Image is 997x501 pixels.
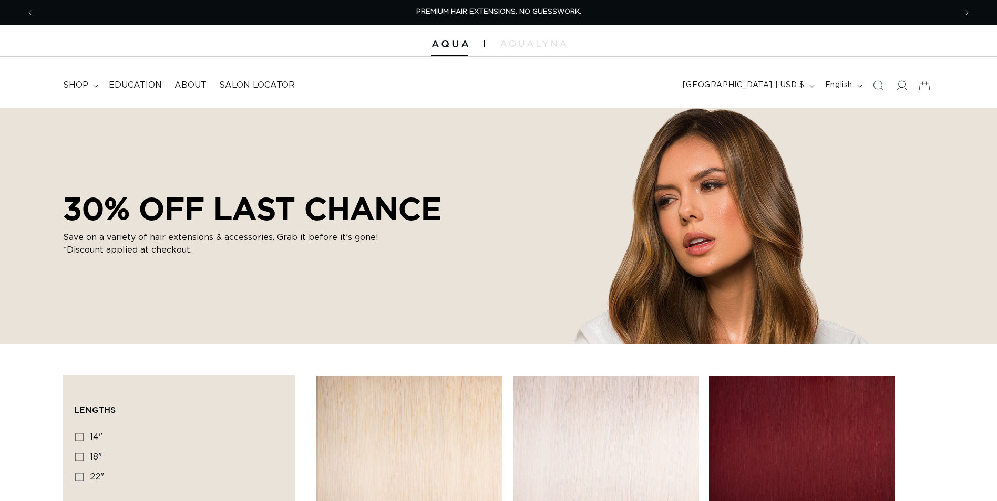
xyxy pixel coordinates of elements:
span: PREMIUM HAIR EXTENSIONS. NO GUESSWORK. [416,8,581,15]
a: Salon Locator [213,74,301,97]
span: About [174,80,207,91]
h2: 30% OFF LAST CHANCE [63,190,441,227]
img: Aqua Hair Extensions [431,40,468,48]
span: [GEOGRAPHIC_DATA] | USD $ [683,80,805,91]
button: [GEOGRAPHIC_DATA] | USD $ [676,76,819,96]
span: Education [109,80,162,91]
span: Lengths [74,405,116,414]
span: shop [63,80,88,91]
summary: shop [57,74,102,97]
button: Next announcement [955,3,979,23]
span: Salon Locator [219,80,295,91]
a: About [168,74,213,97]
span: English [825,80,852,91]
button: English [819,76,867,96]
span: 22" [90,473,104,481]
img: aqualyna.com [500,40,566,47]
span: 14" [90,433,102,441]
summary: Search [867,74,890,97]
summary: Lengths (0 selected) [74,387,284,424]
span: 18" [90,453,102,461]
p: Save on a variety of hair extensions & accessories. Grab it before it’s gone! *Discount applied a... [63,231,378,256]
a: Education [102,74,168,97]
button: Previous announcement [18,3,42,23]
